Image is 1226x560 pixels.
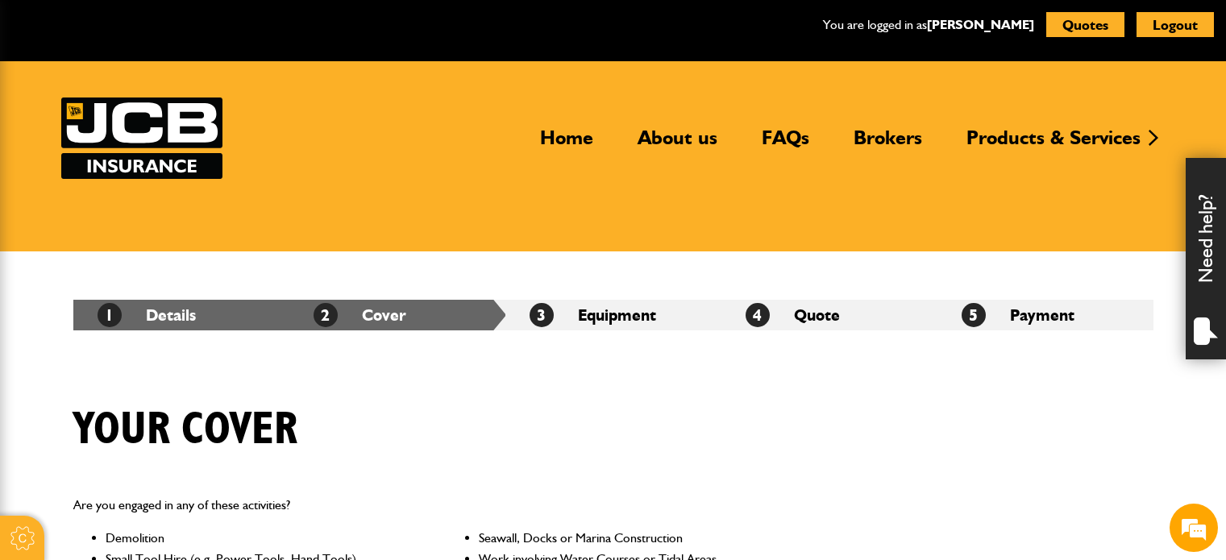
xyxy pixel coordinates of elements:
[289,300,505,330] li: Cover
[73,495,785,516] p: Are you engaged in any of these activities?
[962,303,986,327] span: 5
[1046,12,1124,37] button: Quotes
[106,528,411,549] li: Demolition
[61,97,222,179] img: JCB Insurance Services logo
[73,403,297,457] h1: Your cover
[927,17,1034,32] a: [PERSON_NAME]
[530,303,554,327] span: 3
[954,126,1153,163] a: Products & Services
[505,300,721,330] li: Equipment
[1137,12,1214,37] button: Logout
[937,300,1153,330] li: Payment
[98,303,122,327] span: 1
[842,126,934,163] a: Brokers
[746,303,770,327] span: 4
[61,97,222,179] a: JCB Insurance Services
[479,528,784,549] li: Seawall, Docks or Marina Construction
[750,126,821,163] a: FAQs
[314,303,338,327] span: 2
[98,305,196,325] a: 1Details
[823,15,1034,35] p: You are logged in as
[625,126,729,163] a: About us
[1186,158,1226,359] div: Need help?
[721,300,937,330] li: Quote
[528,126,605,163] a: Home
